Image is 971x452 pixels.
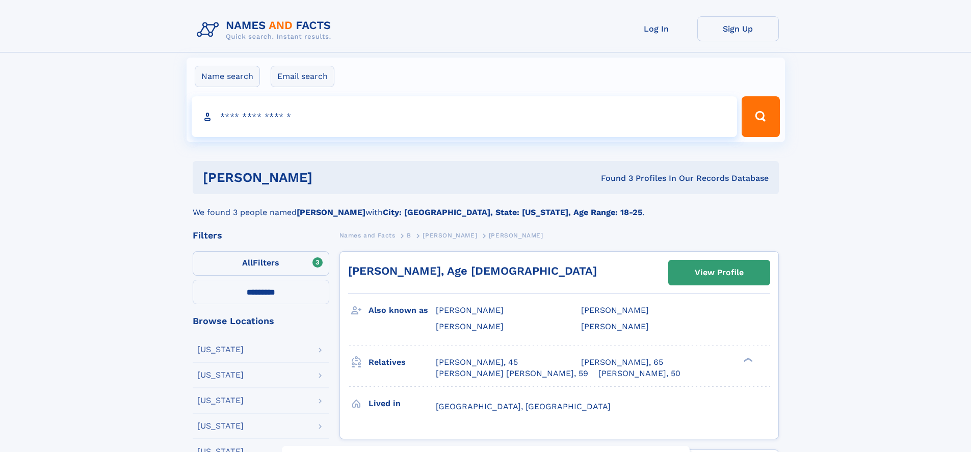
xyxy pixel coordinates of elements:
[423,232,477,239] span: [PERSON_NAME]
[197,396,244,405] div: [US_STATE]
[193,194,779,219] div: We found 3 people named with .
[436,368,588,379] a: [PERSON_NAME] [PERSON_NAME], 59
[197,345,244,354] div: [US_STATE]
[348,264,597,277] a: [PERSON_NAME], Age [DEMOGRAPHIC_DATA]
[616,16,697,41] a: Log In
[741,356,753,363] div: ❯
[489,232,543,239] span: [PERSON_NAME]
[436,402,611,411] span: [GEOGRAPHIC_DATA], [GEOGRAPHIC_DATA]
[203,171,457,184] h1: [PERSON_NAME]
[271,66,334,87] label: Email search
[193,16,339,44] img: Logo Names and Facts
[369,395,436,412] h3: Lived in
[436,322,504,331] span: [PERSON_NAME]
[383,207,642,217] b: City: [GEOGRAPHIC_DATA], State: [US_STATE], Age Range: 18-25
[423,229,477,242] a: [PERSON_NAME]
[195,66,260,87] label: Name search
[598,368,680,379] a: [PERSON_NAME], 50
[457,173,769,184] div: Found 3 Profiles In Our Records Database
[297,207,365,217] b: [PERSON_NAME]
[581,322,649,331] span: [PERSON_NAME]
[193,231,329,240] div: Filters
[697,16,779,41] a: Sign Up
[193,251,329,276] label: Filters
[193,316,329,326] div: Browse Locations
[197,422,244,430] div: [US_STATE]
[581,305,649,315] span: [PERSON_NAME]
[339,229,396,242] a: Names and Facts
[369,354,436,371] h3: Relatives
[436,357,518,368] a: [PERSON_NAME], 45
[436,305,504,315] span: [PERSON_NAME]
[669,260,770,285] a: View Profile
[369,302,436,319] h3: Also known as
[742,96,779,137] button: Search Button
[242,258,253,268] span: All
[192,96,738,137] input: search input
[197,371,244,379] div: [US_STATE]
[581,357,663,368] a: [PERSON_NAME], 65
[407,232,411,239] span: B
[407,229,411,242] a: B
[695,261,744,284] div: View Profile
